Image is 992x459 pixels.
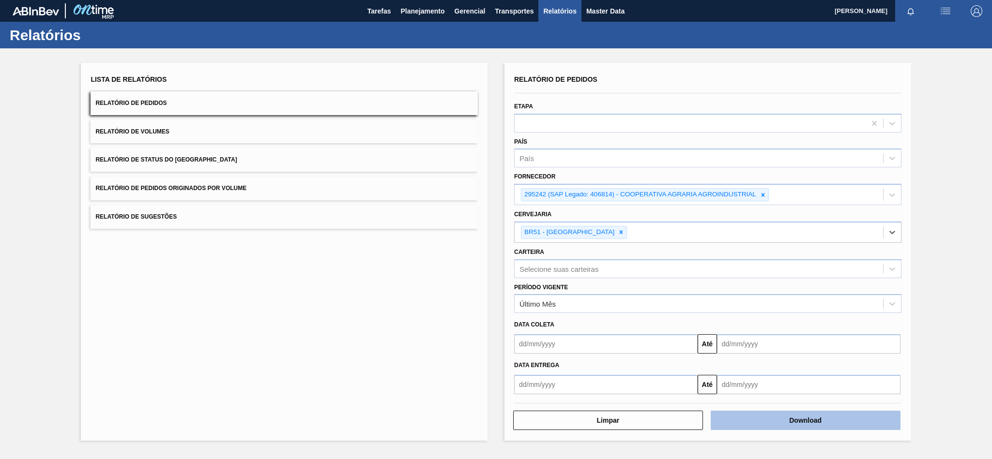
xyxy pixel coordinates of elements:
span: Relatório de Pedidos Originados por Volume [95,185,246,192]
button: Download [711,411,900,430]
span: Master Data [586,5,625,17]
span: Data Entrega [514,362,559,369]
input: dd/mm/yyyy [514,375,698,394]
div: País [519,154,534,163]
span: Tarefas [367,5,391,17]
span: Relatório de Volumes [95,128,169,135]
button: Relatório de Pedidos Originados por Volume [91,177,478,200]
button: Até [698,375,717,394]
button: Limpar [513,411,703,430]
label: Cervejaria [514,211,551,218]
img: TNhmsLtSVTkK8tSr43FrP2fwEKptu5GPRR3wAAAABJRU5ErkJggg== [13,7,59,15]
input: dd/mm/yyyy [514,334,698,354]
button: Notificações [895,4,926,18]
label: País [514,138,527,145]
span: Data coleta [514,321,554,328]
span: Relatório de Pedidos [95,100,167,106]
button: Relatório de Status do [GEOGRAPHIC_DATA] [91,148,478,172]
button: Relatório de Sugestões [91,205,478,229]
input: dd/mm/yyyy [717,334,900,354]
label: Carteira [514,249,544,255]
img: userActions [940,5,951,17]
span: Relatório de Status do [GEOGRAPHIC_DATA] [95,156,237,163]
h1: Relatórios [10,30,182,41]
span: Lista de Relatórios [91,75,167,83]
span: Transportes [495,5,534,17]
label: Fornecedor [514,173,555,180]
span: Gerencial [455,5,486,17]
label: Etapa [514,103,533,110]
label: Período Vigente [514,284,568,291]
div: Selecione suas carteiras [519,265,598,273]
span: Relatório de Sugestões [95,213,177,220]
span: Relatórios [543,5,576,17]
button: Relatório de Pedidos [91,91,478,115]
img: Logout [971,5,982,17]
div: 295242 (SAP Legado: 406814) - COOPERATIVA AGRARIA AGROINDUSTRIAL [521,189,758,201]
button: Relatório de Volumes [91,120,478,144]
input: dd/mm/yyyy [717,375,900,394]
div: BR51 - [GEOGRAPHIC_DATA] [521,226,616,238]
div: Último Mês [519,300,556,308]
span: Relatório de Pedidos [514,75,597,83]
span: Planejamento [400,5,444,17]
button: Até [698,334,717,354]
